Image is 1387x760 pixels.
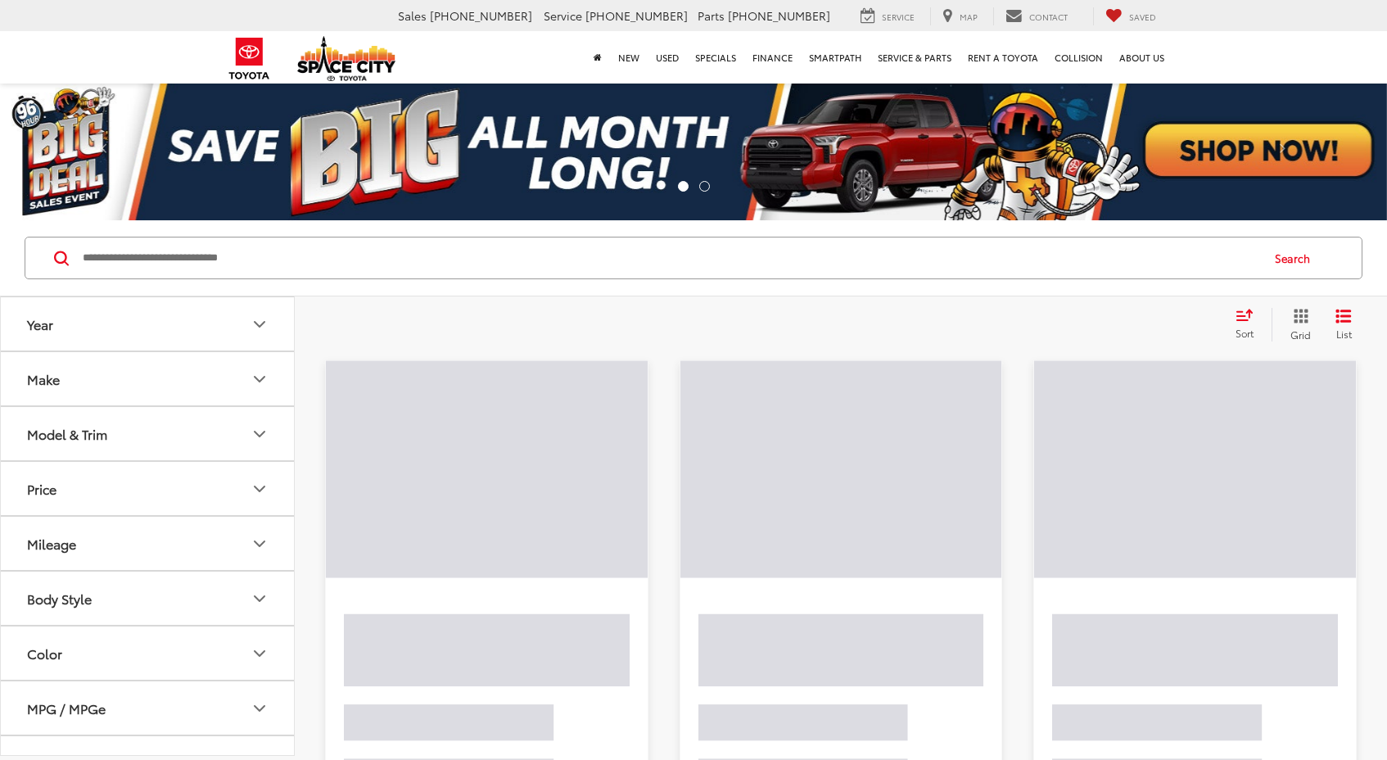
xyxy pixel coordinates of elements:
[728,7,830,24] span: [PHONE_NUMBER]
[27,700,106,716] div: MPG / MPGe
[585,31,610,84] a: Home
[930,7,990,25] a: Map
[960,31,1046,84] a: Rent a Toyota
[1272,308,1323,341] button: Grid View
[27,645,62,661] div: Color
[250,589,269,608] div: Body Style
[1,572,296,625] button: Body StyleBody Style
[1,462,296,515] button: PricePrice
[882,11,915,23] span: Service
[1,297,296,351] button: YearYear
[430,7,532,24] span: [PHONE_NUMBER]
[250,314,269,334] div: Year
[81,238,1259,278] input: Search by Make, Model, or Keyword
[250,644,269,663] div: Color
[801,31,870,84] a: SmartPath
[1,407,296,460] button: Model & TrimModel & Trim
[250,534,269,554] div: Mileage
[698,7,725,24] span: Parts
[297,36,395,81] img: Space City Toyota
[1,517,296,570] button: MileageMileage
[585,7,688,24] span: [PHONE_NUMBER]
[687,31,744,84] a: Specials
[27,536,76,551] div: Mileage
[250,369,269,389] div: Make
[27,481,56,496] div: Price
[1029,11,1068,23] span: Contact
[648,31,687,84] a: Used
[1,681,296,735] button: MPG / MPGeMPG / MPGe
[993,7,1080,25] a: Contact
[1323,308,1364,341] button: List View
[398,7,427,24] span: Sales
[1,627,296,680] button: ColorColor
[27,590,92,606] div: Body Style
[848,7,927,25] a: Service
[1335,327,1352,341] span: List
[250,699,269,718] div: MPG / MPGe
[610,31,648,84] a: New
[27,426,107,441] div: Model & Trim
[1111,31,1172,84] a: About Us
[250,424,269,444] div: Model & Trim
[1290,328,1311,342] span: Grid
[1129,11,1156,23] span: Saved
[1,352,296,405] button: MakeMake
[544,7,582,24] span: Service
[250,479,269,499] div: Price
[744,31,801,84] a: Finance
[219,32,280,85] img: Toyota
[27,371,60,387] div: Make
[960,11,978,23] span: Map
[1093,7,1168,25] a: My Saved Vehicles
[1046,31,1111,84] a: Collision
[870,31,960,84] a: Service & Parts
[27,316,53,332] div: Year
[1236,326,1254,340] span: Sort
[1227,308,1272,341] button: Select sort value
[1259,237,1334,278] button: Search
